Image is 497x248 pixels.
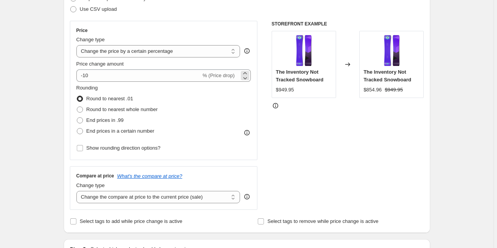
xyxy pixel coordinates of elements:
[267,218,379,224] span: Select tags to remove while price change is active
[272,21,424,27] h6: STOREFRONT EXAMPLE
[363,86,382,94] div: $854.96
[76,182,105,188] span: Change type
[276,86,294,94] div: $949.95
[385,86,403,94] strike: $949.95
[76,173,114,179] h3: Compare at price
[86,96,133,101] span: Round to nearest .01
[203,73,235,78] span: % (Price drop)
[276,69,324,83] span: The Inventory Not Tracked Snowboard
[76,61,124,67] span: Price change amount
[76,37,105,42] span: Change type
[243,47,251,55] div: help
[117,173,183,179] button: What's the compare at price?
[86,145,161,151] span: Show rounding direction options?
[86,106,158,112] span: Round to nearest whole number
[243,193,251,201] div: help
[76,27,88,34] h3: Price
[376,35,407,66] img: snowboard_purple_hydrogen_80x.png
[288,35,319,66] img: snowboard_purple_hydrogen_80x.png
[86,117,124,123] span: End prices in .99
[80,6,117,12] span: Use CSV upload
[363,69,411,83] span: The Inventory Not Tracked Snowboard
[80,218,183,224] span: Select tags to add while price change is active
[76,85,98,91] span: Rounding
[86,128,154,134] span: End prices in a certain number
[76,69,201,82] input: -15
